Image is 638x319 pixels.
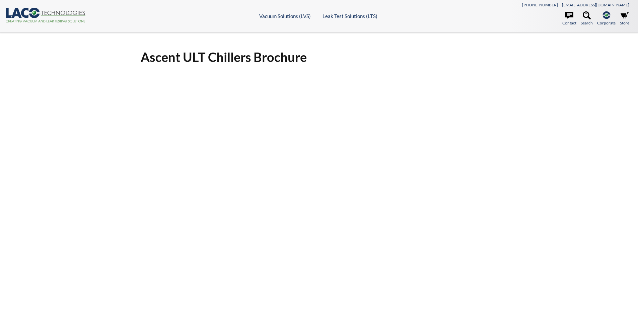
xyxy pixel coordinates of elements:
[323,13,377,19] a: Leak Test Solutions (LTS)
[259,13,311,19] a: Vacuum Solutions (LVS)
[581,11,593,26] a: Search
[562,11,576,26] a: Contact
[141,49,498,65] h1: Ascent ULT Chillers Brochure
[620,11,629,26] a: Store
[597,20,616,26] span: Corporate
[522,2,558,7] a: [PHONE_NUMBER]
[562,2,629,7] a: [EMAIL_ADDRESS][DOMAIN_NAME]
